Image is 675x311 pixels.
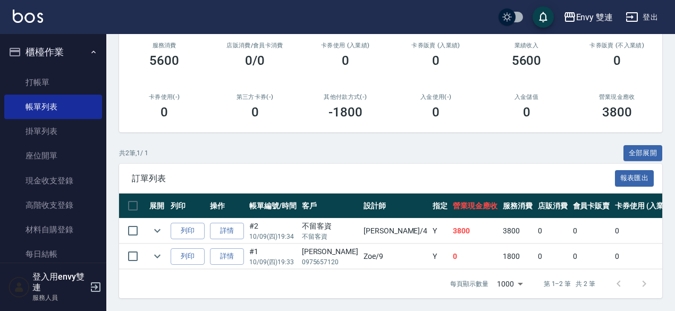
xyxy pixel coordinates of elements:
[247,194,299,218] th: 帳單編號/時間
[432,105,440,120] h3: 0
[450,244,500,269] td: 0
[430,218,450,243] td: Y
[613,53,621,68] h3: 0
[249,232,297,241] p: 10/09 (四) 19:34
[302,257,358,267] p: 0975657120
[570,218,613,243] td: 0
[361,194,430,218] th: 設計師
[450,279,488,289] p: 每頁顯示數量
[494,42,559,49] h2: 業績收入
[313,94,378,100] h2: 其他付款方式(-)
[4,242,102,266] a: 每日結帳
[328,105,362,120] h3: -1800
[4,70,102,95] a: 打帳單
[222,42,287,49] h2: 店販消費 /會員卡消費
[161,105,168,120] h3: 0
[570,194,613,218] th: 會員卡販賣
[535,244,570,269] td: 0
[299,194,361,218] th: 客戶
[361,218,430,243] td: [PERSON_NAME] /4
[361,244,430,269] td: Zoe /9
[602,105,632,120] h3: 3800
[119,148,148,158] p: 共 2 筆, 1 / 1
[32,293,87,302] p: 服務人員
[302,232,358,241] p: 不留客資
[342,53,349,68] h3: 0
[585,94,649,100] h2: 營業現金應收
[493,270,527,298] div: 1000
[403,94,468,100] h2: 入金使用(-)
[245,53,265,68] h3: 0/0
[149,53,179,68] h3: 5600
[559,6,618,28] button: Envy 雙連
[149,248,165,264] button: expand row
[570,244,613,269] td: 0
[544,279,595,289] p: 第 1–2 筆 共 2 筆
[585,42,649,49] h2: 卡券販賣 (不入業績)
[450,194,500,218] th: 營業現金應收
[247,218,299,243] td: #2
[132,42,197,49] h3: 服務消費
[432,53,440,68] h3: 0
[251,105,259,120] h3: 0
[494,94,559,100] h2: 入金儲值
[430,244,450,269] td: Y
[621,7,662,27] button: 登出
[222,94,287,100] h2: 第三方卡券(-)
[450,218,500,243] td: 3800
[4,193,102,217] a: 高階收支登錄
[4,119,102,144] a: 掛單列表
[615,173,654,183] a: 報表匯出
[512,53,542,68] h3: 5600
[207,194,247,218] th: 操作
[576,11,613,24] div: Envy 雙連
[615,170,654,187] button: 報表匯出
[171,248,205,265] button: 列印
[249,257,297,267] p: 10/09 (四) 19:33
[168,194,207,218] th: 列印
[9,276,30,298] img: Person
[4,169,102,193] a: 現金收支登錄
[132,94,197,100] h2: 卡券使用(-)
[4,95,102,119] a: 帳單列表
[32,272,87,293] h5: 登入用envy雙連
[430,194,450,218] th: 指定
[210,223,244,239] a: 詳情
[149,223,165,239] button: expand row
[171,223,205,239] button: 列印
[535,218,570,243] td: 0
[210,248,244,265] a: 詳情
[4,38,102,66] button: 櫃檯作業
[147,194,168,218] th: 展開
[535,194,570,218] th: 店販消費
[247,244,299,269] td: #1
[4,144,102,168] a: 座位開單
[500,194,535,218] th: 服務消費
[523,105,530,120] h3: 0
[132,173,615,184] span: 訂單列表
[302,221,358,232] div: 不留客資
[13,10,43,23] img: Logo
[533,6,554,28] button: save
[4,217,102,242] a: 材料自購登錄
[500,218,535,243] td: 3800
[500,244,535,269] td: 1800
[313,42,378,49] h2: 卡券使用 (入業績)
[302,246,358,257] div: [PERSON_NAME]
[623,145,663,162] button: 全部展開
[403,42,468,49] h2: 卡券販賣 (入業績)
